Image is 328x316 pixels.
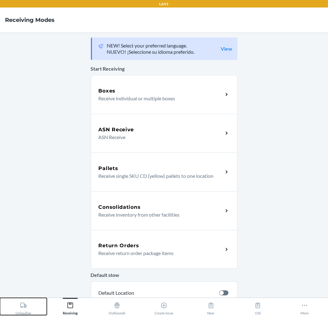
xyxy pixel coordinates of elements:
button: Create Issue [140,298,187,315]
button: New [188,298,234,315]
button: Outbounds [94,298,140,315]
a: ASN ReceiveASN Receive [91,114,237,153]
p: Receive inventory from other facilities [99,211,218,218]
p: Default stow [91,271,237,279]
h5: Return Orders [99,242,139,249]
div: More [301,299,309,315]
a: View [221,46,233,52]
p: NEW! Select your preferred language. [107,43,195,49]
a: ConsolidationsReceive inventory from other facilities [91,191,237,230]
div: Receiving [63,299,78,315]
p: Receive single SKU CD (yellow) pallets to one location [99,172,218,180]
div: Create Issue [154,299,173,315]
h5: ASN Receive [99,126,134,133]
a: BoxesReceive individual or multiple boxes [91,75,237,114]
div: Old [254,299,261,315]
p: NUEVO! ¡Seleccione su idioma preferido. [107,49,195,55]
a: Return OrdersReceive return order package items [91,230,237,269]
div: Unloading [16,299,31,315]
p: LAX1 [159,1,169,7]
h4: Receiving Modes [5,16,55,24]
p: Receive individual or multiple boxes [99,95,218,102]
p: Receive return order package items [99,249,218,257]
h5: Consolidations [99,203,141,211]
a: PalletsReceive single SKU CD (yellow) pallets to one location [91,153,237,191]
h5: Boxes [99,87,116,95]
div: New [207,299,214,315]
p: Start Receiving [91,65,237,73]
button: Receiving [47,298,94,315]
button: Old [234,298,281,315]
div: Outbounds [109,299,125,315]
p: Default Location [99,289,214,297]
h5: Pallets [99,165,118,172]
button: More [281,298,328,315]
p: ASN Receive [99,133,218,141]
